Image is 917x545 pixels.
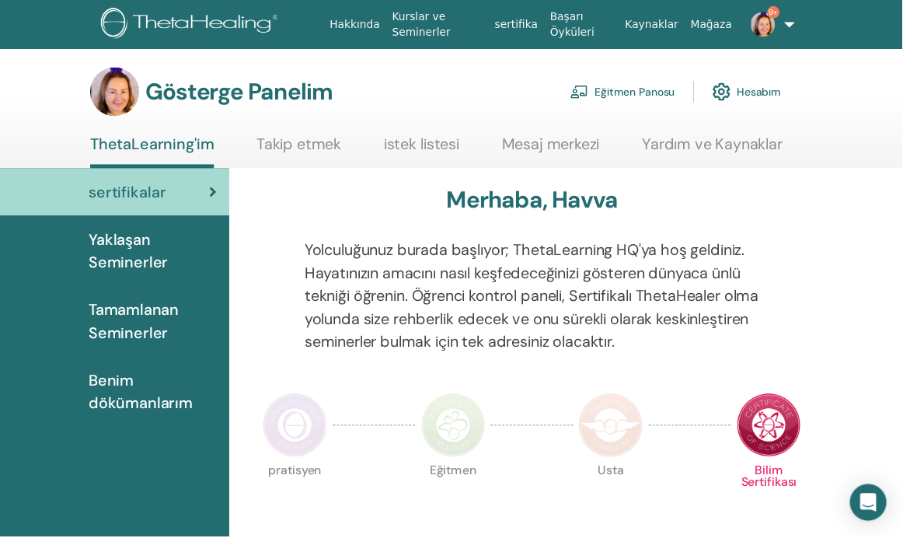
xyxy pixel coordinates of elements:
font: Benim dökümanlarım [90,376,196,420]
a: Mesaj merkezi [511,137,610,167]
font: Mağaza [703,19,744,31]
a: Kaynaklar [629,11,696,40]
img: Bilim Sertifikası [749,400,814,465]
font: Merhaba, Havva [454,188,629,218]
font: ThetaLearning'im [92,136,218,156]
img: Usta [588,400,654,465]
a: istek listesi [390,137,467,167]
a: Mağaza [696,11,751,40]
font: Kaynaklar [636,19,690,31]
a: ThetaLearning'im [92,137,218,171]
font: Bilim Sertifikası [754,470,811,498]
img: cog.svg [724,80,743,107]
font: 9+ [782,7,791,17]
a: Başarı Öyküleri [553,2,629,47]
div: Intercom Messenger'ı açın [864,492,901,529]
font: pratisyen [273,470,326,486]
font: Yaklaşan Seminerler [90,233,171,277]
font: Takip etmek [261,136,347,156]
font: Eğitmen [437,470,484,486]
a: Hesabım [724,76,794,110]
img: logo.png [103,8,288,43]
font: Kurslar ve Seminerler [399,10,458,39]
font: sertifikalar [90,185,169,205]
font: Yolculuğunuz burada başlıyor; ThetaLearning HQ'ya hoş geldiniz. Hayatınızın amacını nasıl keşfede... [310,244,772,358]
font: Hesabım [749,87,794,101]
a: Yardım ve Kaynaklar [653,137,796,167]
font: Eğitmen Panosu [605,87,686,101]
img: default.jpg [763,12,788,37]
font: sertifika [503,19,546,31]
font: Yardım ve Kaynaklar [653,136,796,156]
img: chalkboard-teacher.svg [580,86,598,100]
a: Takip etmek [261,137,347,167]
img: Uygulayıcı [267,400,333,465]
img: default.jpg [92,68,141,118]
font: Tamamlanan Seminerler [90,305,182,348]
font: Mesaj merkezi [511,136,610,156]
img: Eğitmen [428,400,493,465]
a: Hakkında [329,11,392,40]
font: Hakkında [335,19,386,31]
font: Gösterge Panelim [148,78,338,108]
font: istek listesi [390,136,467,156]
a: Eğitmen Panosu [580,76,686,110]
a: Kurslar ve Seminerler [392,2,497,47]
font: Usta [608,470,634,486]
a: sertifika [497,11,553,40]
font: Başarı Öyküleri [560,10,605,39]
